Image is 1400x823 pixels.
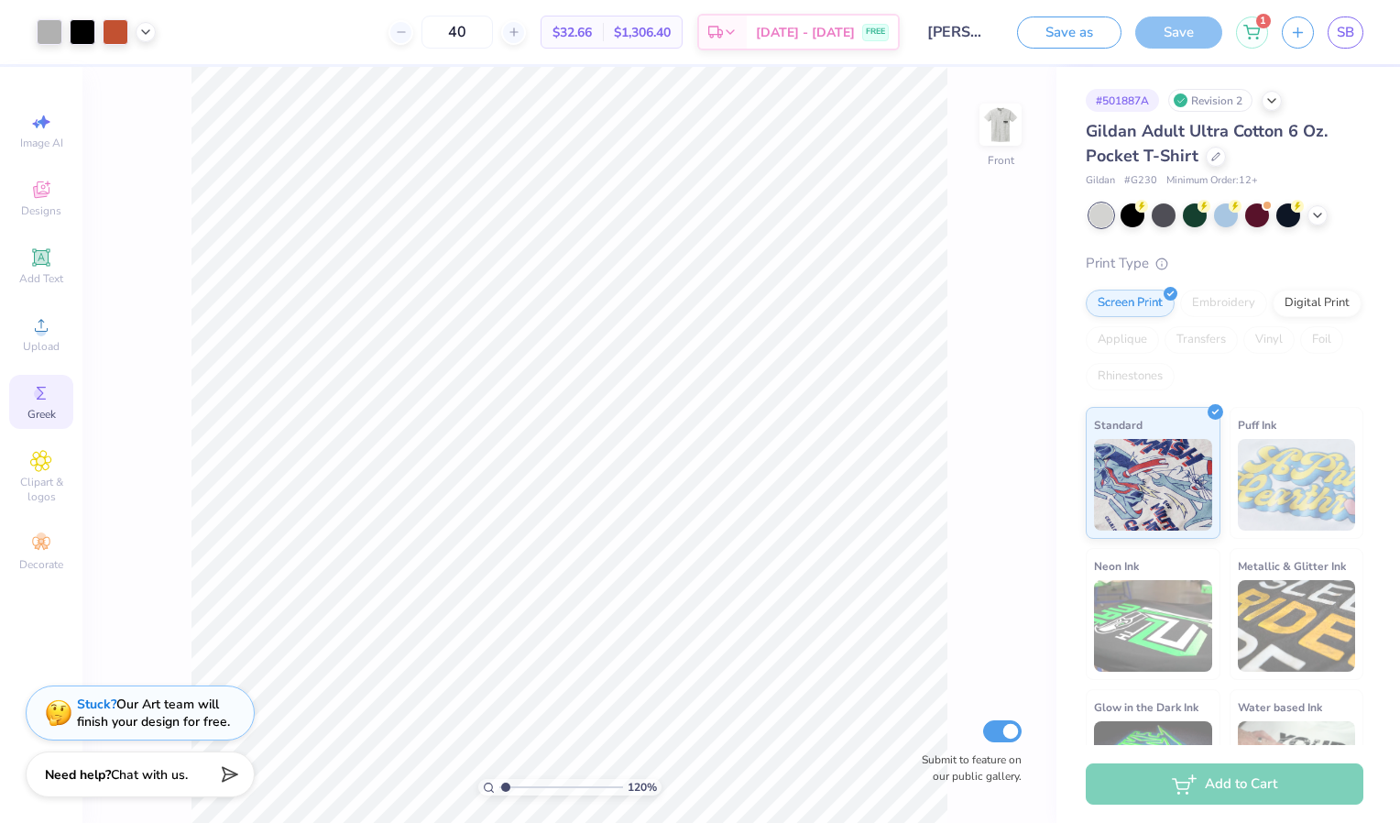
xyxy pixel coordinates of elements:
[756,23,855,42] span: [DATE] - [DATE]
[111,766,188,784] span: Chat with us.
[614,23,671,42] span: $1,306.40
[21,203,61,218] span: Designs
[1094,439,1212,531] img: Standard
[1256,14,1271,28] span: 1
[19,271,63,286] span: Add Text
[1165,326,1238,354] div: Transfers
[1094,556,1139,576] span: Neon Ink
[23,339,60,354] span: Upload
[1300,326,1343,354] div: Foil
[1086,290,1175,317] div: Screen Print
[1094,721,1212,813] img: Glow in the Dark Ink
[27,407,56,422] span: Greek
[1086,89,1159,112] div: # 501887A
[1238,415,1276,434] span: Puff Ink
[628,779,657,796] span: 120 %
[1273,290,1362,317] div: Digital Print
[1086,120,1328,167] span: Gildan Adult Ultra Cotton 6 Oz. Pocket T-Shirt
[1086,173,1115,189] span: Gildan
[1086,363,1175,390] div: Rhinestones
[1238,556,1346,576] span: Metallic & Glitter Ink
[988,152,1014,169] div: Front
[1168,89,1252,112] div: Revision 2
[1094,697,1198,717] span: Glow in the Dark Ink
[912,752,1022,785] label: Submit to feature on our public gallery.
[1238,721,1356,813] img: Water based Ink
[421,16,493,49] input: – –
[77,696,116,713] strong: Stuck?
[1166,173,1258,189] span: Minimum Order: 12 +
[1337,22,1354,43] span: SB
[552,23,592,42] span: $32.66
[19,557,63,572] span: Decorate
[1086,253,1363,274] div: Print Type
[1094,415,1143,434] span: Standard
[1124,173,1157,189] span: # G230
[20,136,63,150] span: Image AI
[1238,580,1356,672] img: Metallic & Glitter Ink
[1238,697,1322,717] span: Water based Ink
[982,106,1019,143] img: Front
[9,475,73,504] span: Clipart & logos
[1238,439,1356,531] img: Puff Ink
[1180,290,1267,317] div: Embroidery
[77,696,230,730] div: Our Art team will finish your design for free.
[1017,16,1121,49] button: Save as
[913,14,1003,50] input: Untitled Design
[45,766,111,784] strong: Need help?
[1328,16,1363,49] a: SB
[1243,326,1295,354] div: Vinyl
[1086,326,1159,354] div: Applique
[866,26,885,38] span: FREE
[1094,580,1212,672] img: Neon Ink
